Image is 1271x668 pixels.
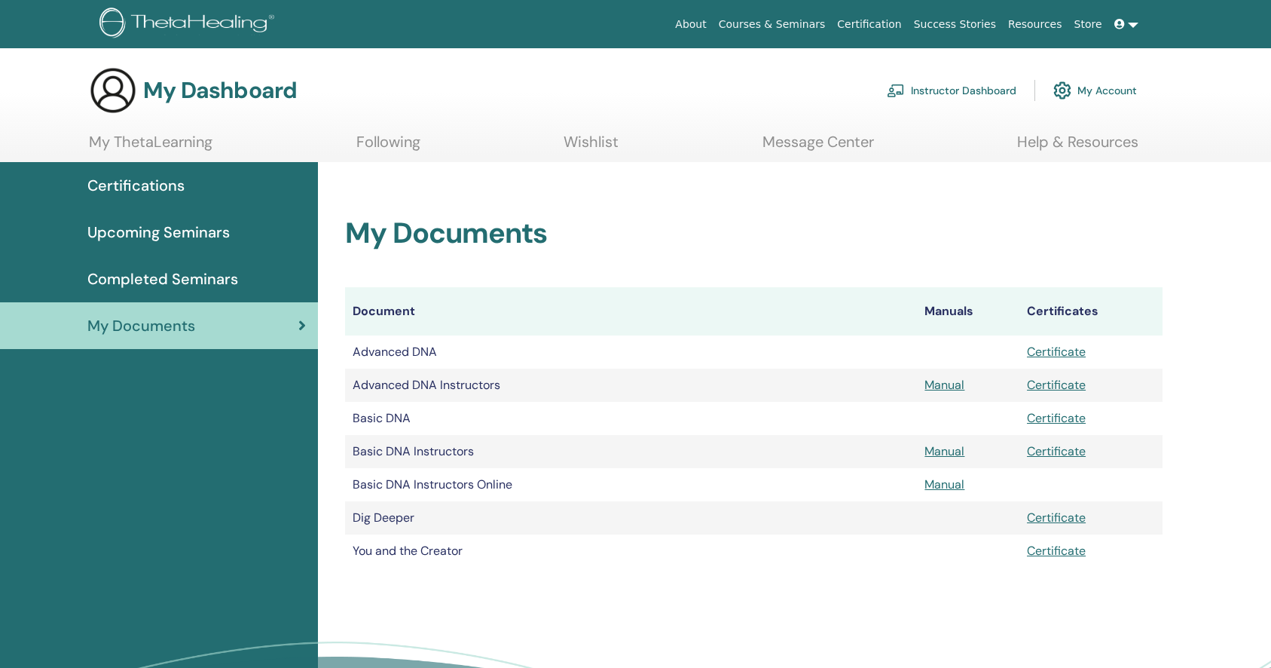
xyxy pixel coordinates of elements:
[924,476,964,492] a: Manual
[924,443,964,459] a: Manual
[1027,543,1086,559] a: Certificate
[87,314,195,337] span: My Documents
[143,77,297,104] h3: My Dashboard
[345,402,918,435] td: Basic DNA
[1053,78,1071,103] img: cog.svg
[89,133,212,162] a: My ThetaLearning
[345,535,918,568] td: You and the Creator
[887,84,905,97] img: chalkboard-teacher.svg
[1027,510,1086,526] a: Certificate
[345,287,918,336] th: Document
[1017,133,1138,162] a: Help & Resources
[831,11,907,38] a: Certification
[345,468,918,501] td: Basic DNA Instructors Online
[345,336,918,369] td: Advanced DNA
[345,435,918,468] td: Basic DNA Instructors
[1053,74,1137,107] a: My Account
[1019,287,1163,336] th: Certificates
[345,501,918,535] td: Dig Deeper
[1027,377,1086,393] a: Certificate
[1002,11,1068,38] a: Resources
[345,216,1163,251] h2: My Documents
[99,8,280,41] img: logo.png
[345,369,918,402] td: Advanced DNA Instructors
[87,174,185,197] span: Certifications
[87,221,230,244] span: Upcoming Seminars
[669,11,712,38] a: About
[924,377,964,393] a: Manual
[1027,344,1086,360] a: Certificate
[1027,410,1086,426] a: Certificate
[762,133,874,162] a: Message Center
[356,133,420,162] a: Following
[89,66,137,115] img: generic-user-icon.jpg
[564,133,619,162] a: Wishlist
[887,74,1016,107] a: Instructor Dashboard
[908,11,1002,38] a: Success Stories
[1027,443,1086,459] a: Certificate
[1068,11,1108,38] a: Store
[713,11,832,38] a: Courses & Seminars
[87,268,238,290] span: Completed Seminars
[917,287,1019,336] th: Manuals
